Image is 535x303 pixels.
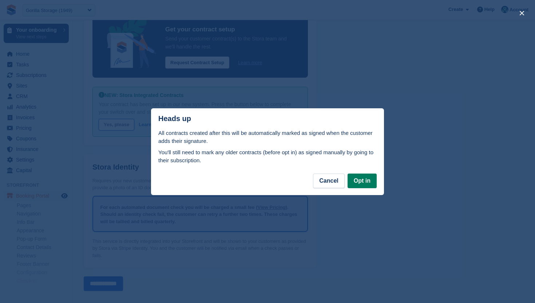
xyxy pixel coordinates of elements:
[516,7,528,19] button: close
[158,114,377,123] div: Heads up
[158,129,377,145] p: All contracts created after this will be automatically marked as signed when the customer adds th...
[348,174,377,188] button: Opt in
[158,148,377,165] p: You'll still need to mark any older contracts (before opt in) as signed manually by going to thei...
[313,174,344,188] button: Cancel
